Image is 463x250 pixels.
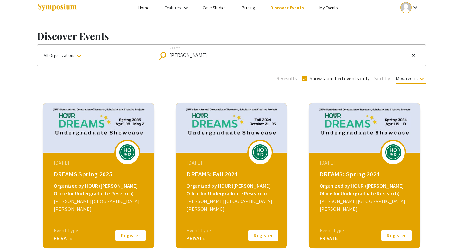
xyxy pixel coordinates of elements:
div: PRIVATE [186,235,211,242]
mat-icon: keyboard_arrow_down [75,52,83,60]
img: dreams-spring-2024_eventCoverPhoto_ffb700__thumb.jpg [309,103,420,153]
div: [PERSON_NAME][GEOGRAPHIC_DATA][PERSON_NAME] [54,198,145,213]
button: All Organizations [37,45,154,66]
span: All Organizations [44,52,83,58]
span: Most recent [396,76,426,84]
div: DREAMS: Fall 2024 [186,169,278,179]
mat-icon: Expand Features list [182,4,190,12]
iframe: Chat [5,221,27,245]
div: [PERSON_NAME][GEOGRAPHIC_DATA][PERSON_NAME] [186,198,278,213]
button: Clear [410,52,417,59]
div: Event Type [54,227,78,235]
div: PRIVATE [320,235,344,242]
span: 9 Results [277,75,297,83]
div: DREAMS Spring 2025 [54,169,145,179]
div: Organized by HOUR ([PERSON_NAME] Office for Undergraduate Research) [320,182,411,198]
button: Expand account dropdown [394,0,426,15]
a: Case Studies [203,5,226,11]
button: Most recent [391,73,431,84]
h1: Discover Events [37,30,426,42]
a: Discover Events [270,5,304,11]
button: Register [247,229,279,242]
div: Event Type [320,227,344,235]
mat-icon: close [411,53,416,58]
a: Pricing [242,5,255,11]
input: Looking for something specific? [169,52,409,58]
div: [PERSON_NAME][GEOGRAPHIC_DATA][PERSON_NAME] [320,198,411,213]
img: Symposium by ForagerOne [37,3,77,12]
mat-icon: keyboard_arrow_down [418,75,426,83]
a: Features [165,5,181,11]
div: Event Type [186,227,211,235]
a: Home [138,5,149,11]
span: Show launched events only [310,75,370,83]
button: Register [114,229,147,242]
img: dreams-fall-2024_eventLogo_ff6658_.png [250,144,270,160]
img: dreams-fall-2024_eventCoverPhoto_0caa39__thumb.jpg [176,103,287,153]
button: Register [380,229,413,242]
img: dreams-spring-2025_eventLogo_7b54a7_.png [118,144,137,160]
div: Organized by HOUR ([PERSON_NAME] Office for Undergraduate Research) [186,182,278,198]
mat-icon: Expand account dropdown [412,4,419,11]
div: DREAMS: Spring 2024 [320,169,411,179]
mat-icon: Search [160,50,169,61]
div: Organized by HOUR ([PERSON_NAME] Office for Undergraduate Research) [54,182,145,198]
div: [DATE] [54,159,145,167]
a: My Events [319,5,338,11]
img: dreams-spring-2024_eventLogo_346f6f_.png [384,144,403,160]
img: dreams-spring-2025_eventCoverPhoto_df4d26__thumb.jpg [43,103,154,153]
div: [DATE] [320,159,411,167]
span: Sort by: [374,75,391,83]
div: PRIVATE [54,235,78,242]
div: [DATE] [186,159,278,167]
